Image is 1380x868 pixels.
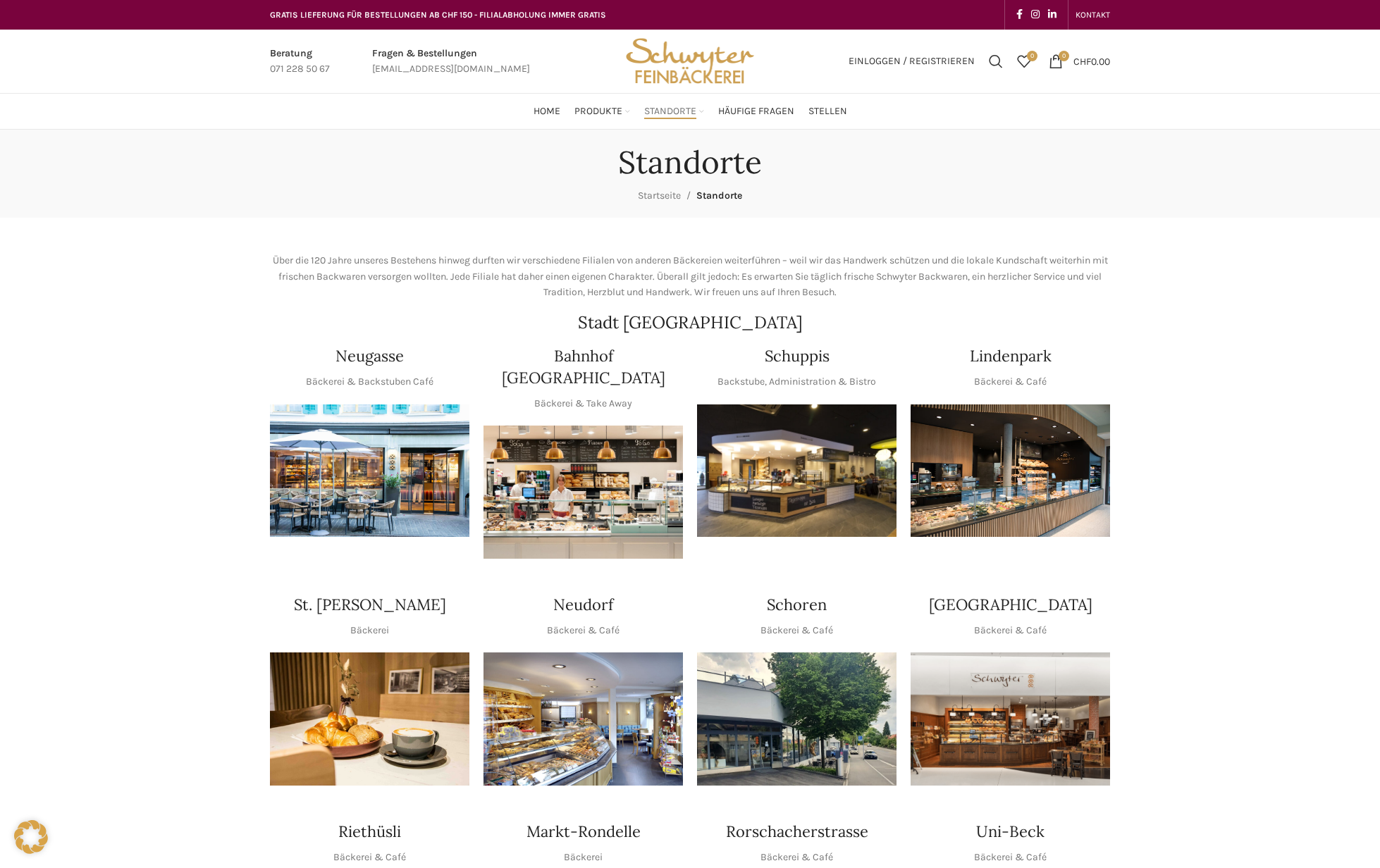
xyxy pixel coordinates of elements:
[270,314,1110,331] h2: Stadt [GEOGRAPHIC_DATA]
[1042,47,1117,75] a: 0 CHF0.00
[726,821,868,843] h4: Rorschacherstrasse
[767,594,827,616] h4: Schoren
[483,345,683,389] h4: Bahnhof [GEOGRAPHIC_DATA]
[911,652,1110,786] div: 1 / 1
[263,97,1117,125] div: Main navigation
[574,105,622,118] span: Produkte
[911,404,1110,538] div: 1 / 1
[1073,55,1091,67] span: CHF
[842,47,982,75] a: Einloggen / Registrieren
[976,821,1045,843] h4: Uni-Beck
[547,623,620,638] p: Bäckerei & Café
[483,426,683,559] div: 1 / 1
[1010,47,1038,75] a: 0
[270,253,1110,300] p: Über die 120 Jahre unseres Bestehens hinweg durften wir verschiedene Filialen von anderen Bäckere...
[621,54,759,66] a: Site logo
[270,652,469,786] div: 1 / 1
[270,652,469,786] img: schwyter-23
[849,56,975,66] span: Einloggen / Registrieren
[697,404,897,538] div: 1 / 1
[1073,55,1110,67] bdi: 0.00
[335,345,404,367] h4: Neugasse
[929,594,1092,616] h4: [GEOGRAPHIC_DATA]
[534,105,560,118] span: Home
[306,374,433,390] p: Bäckerei & Backstuben Café
[760,850,833,865] p: Bäckerei & Café
[621,30,759,93] img: Bäckerei Schwyter
[372,46,530,77] a: Infobox link
[483,426,683,559] img: Bahnhof St. Gallen
[1059,51,1069,61] span: 0
[1076,1,1110,29] a: KONTAKT
[338,821,401,843] h4: Riethüsli
[483,652,683,786] div: 1 / 1
[697,652,897,786] div: 1 / 1
[1076,10,1110,20] span: KONTAKT
[697,404,897,538] img: 150130-Schwyter-013
[1010,47,1038,75] div: Meine Wunschliste
[760,623,833,638] p: Bäckerei & Café
[574,97,630,125] a: Produkte
[618,144,762,181] h1: Standorte
[270,404,469,538] img: Neugasse
[808,105,847,118] span: Stellen
[270,46,330,77] a: Infobox link
[697,652,897,786] img: 0842cc03-b884-43c1-a0c9-0889ef9087d6 copy
[294,594,446,616] h4: St. [PERSON_NAME]
[1044,5,1061,25] a: Linkedin social link
[644,97,704,125] a: Standorte
[1027,5,1044,25] a: Instagram social link
[526,821,641,843] h4: Markt-Rondelle
[765,345,830,367] h4: Schuppis
[564,850,603,865] p: Bäckerei
[974,850,1047,865] p: Bäckerei & Café
[483,652,683,786] img: Neudorf_1
[982,47,1010,75] a: Suchen
[970,345,1052,367] h4: Lindenpark
[911,652,1110,786] img: Schwyter-1800x900
[911,404,1110,538] img: 017-e1571925257345
[1068,1,1117,29] div: Secondary navigation
[644,105,696,118] span: Standorte
[974,623,1047,638] p: Bäckerei & Café
[1027,51,1037,61] span: 0
[696,190,742,201] span: Standorte
[718,105,794,118] span: Häufige Fragen
[270,10,606,20] span: GRATIS LIEFERUNG FÜR BESTELLUNGEN AB CHF 150 - FILIALABHOLUNG IMMER GRATIS
[534,97,560,125] a: Home
[534,396,632,411] p: Bäckerei & Take Away
[718,97,794,125] a: Häufige Fragen
[974,374,1047,390] p: Bäckerei & Café
[333,850,406,865] p: Bäckerei & Café
[1012,5,1027,25] a: Facebook social link
[350,623,389,638] p: Bäckerei
[717,374,876,390] p: Backstube, Administration & Bistro
[638,190,681,201] a: Startseite
[270,404,469,538] div: 1 / 1
[808,97,847,125] a: Stellen
[553,594,613,616] h4: Neudorf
